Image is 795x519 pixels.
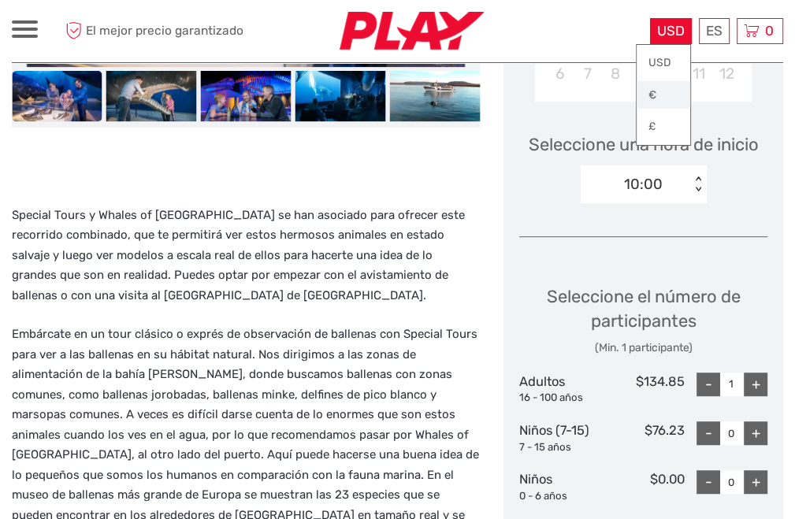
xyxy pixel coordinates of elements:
div: 16 - 100 años [519,391,602,406]
div: Choose domingo, 12 de octubre de 2025 [712,61,740,87]
div: Choose sábado, 11 de octubre de 2025 [685,61,712,87]
div: $134.85 [602,373,685,406]
img: d3b34fd2a1644a69af505c56ac10bb3f_slider_thumbnail.jpeg [389,71,480,122]
div: 10:00 [624,174,663,195]
div: Choose miércoles, 8 de octubre de 2025 [602,61,630,87]
div: - [697,373,720,396]
span: 0 [763,23,776,39]
span: USD [657,23,685,39]
div: Adultos [519,373,602,406]
div: $76.23 [602,421,685,454]
div: - [697,421,720,445]
a: € [637,81,690,109]
div: + [744,421,767,445]
span: El mejor precio garantizado [61,18,243,44]
p: Special Tours y Whales of [GEOGRAPHIC_DATA] se han asociado para ofrecer este recorrido combinado... [12,206,480,306]
div: Seleccione el número de participantes [519,284,767,356]
div: Choose martes, 7 de octubre de 2025 [574,61,602,87]
div: < > [691,176,704,193]
div: $0.00 [602,470,685,503]
div: 7 - 15 años [519,440,602,455]
div: + [744,470,767,494]
img: cde66b904c84416e8421ef31929e2ad6_slider_thumbnail.png [201,71,292,122]
div: ES [699,18,730,44]
a: £ [637,113,690,141]
img: 2467-7e1744d7-2434-4362-8842-68c566c31c52_logo_small.jpg [340,12,484,50]
img: 3da9d8f2ffc746ab8c0b34e525020d9e_slider_thumbnail.jpg [106,71,197,122]
a: USD [637,49,690,77]
div: Niños [519,470,602,503]
div: Niños (7-15) [519,421,602,454]
img: 41cb84e5cc56426dab97420fb8083817_slider_thumbnail.jpeg [295,71,385,122]
div: - [697,470,720,494]
div: Choose lunes, 6 de octubre de 2025 [546,61,574,87]
span: Seleccione una hora de inicio [529,132,759,157]
div: 0 - 6 años [519,489,602,504]
img: 3aa16d273df34b75955b8480688f4778_slider_thumbnail.jpg [12,71,102,122]
div: Choose jueves, 9 de octubre de 2025 [630,61,657,87]
div: + [744,373,767,396]
div: (Min. 1 participante) [519,340,767,356]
